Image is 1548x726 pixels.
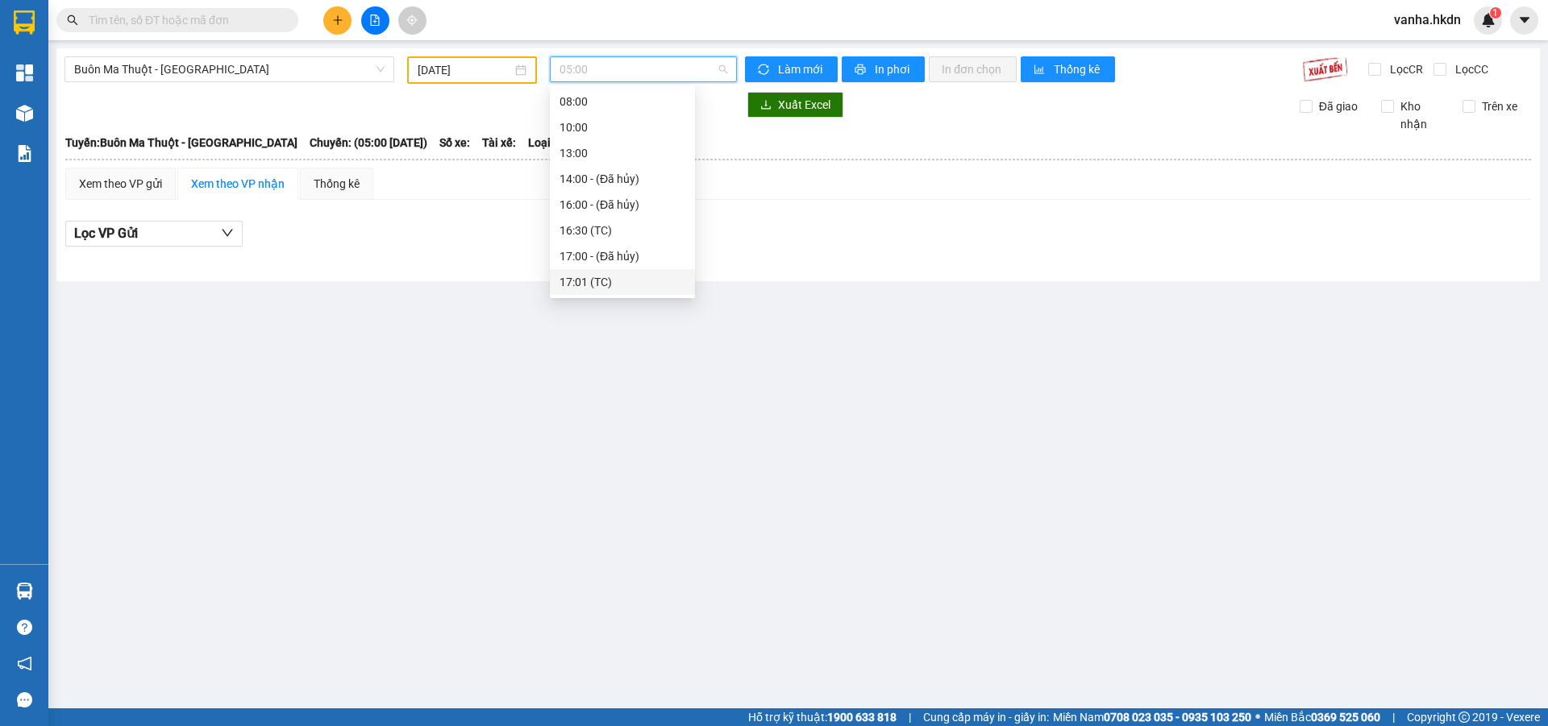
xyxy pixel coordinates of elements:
[65,136,298,149] b: Tuyến: Buôn Ma Thuột - [GEOGRAPHIC_DATA]
[89,11,279,29] input: Tìm tên, số ĐT hoặc mã đơn
[74,57,385,81] span: Buôn Ma Thuột - Gia Nghĩa
[1381,10,1474,30] span: vanha.hkdn
[1264,708,1380,726] span: Miền Bắc
[827,711,897,724] strong: 1900 633 818
[1104,711,1251,724] strong: 0708 023 035 - 0935 103 250
[1490,7,1501,19] sup: 1
[560,222,685,239] div: 16:30 (TC)
[560,93,685,110] div: 08:00
[855,64,868,77] span: printer
[1384,60,1425,78] span: Lọc CR
[747,92,843,118] button: downloadXuất Excel
[560,118,685,136] div: 10:00
[1392,708,1395,726] span: |
[418,61,512,79] input: 13/09/2025
[560,144,685,162] div: 13:00
[406,15,418,26] span: aim
[398,6,427,35] button: aim
[929,56,1017,82] button: In đơn chọn
[1492,7,1498,19] span: 1
[909,708,911,726] span: |
[778,60,825,78] span: Làm mới
[1449,60,1491,78] span: Lọc CC
[1302,56,1348,82] img: 9k=
[17,656,32,671] span: notification
[74,223,138,243] span: Lọc VP Gửi
[191,175,285,193] div: Xem theo VP nhận
[1311,711,1380,724] strong: 0369 525 060
[16,64,33,81] img: dashboard-icon
[14,10,35,35] img: logo-vxr
[16,145,33,162] img: solution-icon
[560,170,685,188] div: 14:00 - (Đã hủy)
[1475,97,1524,115] span: Trên xe
[221,226,234,239] span: down
[1054,60,1102,78] span: Thống kê
[17,620,32,635] span: question-circle
[361,6,389,35] button: file-add
[79,175,162,193] div: Xem theo VP gửi
[16,105,33,122] img: warehouse-icon
[67,15,78,26] span: search
[923,708,1049,726] span: Cung cấp máy in - giấy in:
[842,56,925,82] button: printerIn phơi
[745,56,838,82] button: syncLàm mới
[323,6,352,35] button: plus
[560,273,685,291] div: 17:01 (TC)
[1313,97,1364,115] span: Đã giao
[1034,64,1047,77] span: bar-chart
[560,196,685,214] div: 16:00 - (Đã hủy)
[482,134,516,151] span: Tài xế:
[1021,56,1115,82] button: bar-chartThống kê
[1053,708,1251,726] span: Miền Nam
[16,583,33,599] img: warehouse-icon
[560,247,685,265] div: 17:00 - (Đã hủy)
[369,15,381,26] span: file-add
[560,57,727,81] span: 05:00
[332,15,343,26] span: plus
[748,708,897,726] span: Hỗ trợ kỹ thuật:
[310,134,427,151] span: Chuyến: (05:00 [DATE])
[439,134,470,151] span: Số xe:
[1255,714,1260,720] span: ⚪️
[1394,97,1450,133] span: Kho nhận
[65,221,243,247] button: Lọc VP Gửi
[1459,711,1470,723] span: copyright
[1481,13,1496,27] img: icon-new-feature
[758,64,772,77] span: sync
[17,692,32,707] span: message
[875,60,912,78] span: In phơi
[1510,6,1538,35] button: caret-down
[528,134,568,151] span: Loại xe:
[1517,13,1532,27] span: caret-down
[314,175,360,193] div: Thống kê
